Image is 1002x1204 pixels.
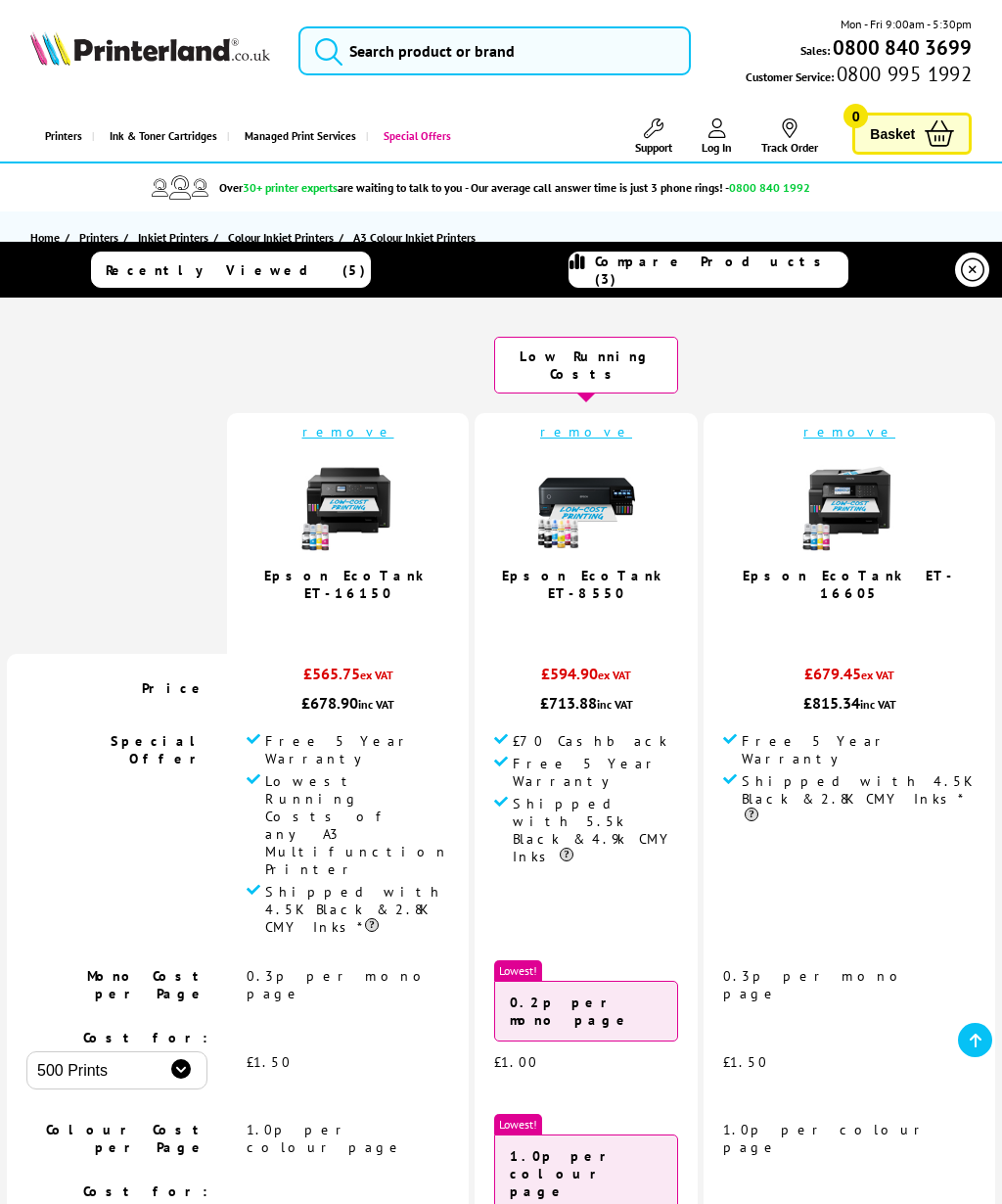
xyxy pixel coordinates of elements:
span: / 5 [593,612,614,634]
span: Price [142,679,207,697]
span: Special Offer [111,732,207,767]
b: 0800 840 3699 [833,34,972,61]
span: Support [635,140,672,155]
span: Shipped with 4.5K Black & 2.8K CMY Inks* [265,883,449,936]
a: remove [540,423,632,440]
a: remove [302,423,394,440]
span: Colour Cost per Page [46,1121,207,1156]
a: Colour Inkjet Printers [228,227,339,248]
a: Special Offers [366,112,461,162]
span: 0800 995 1992 [834,65,972,83]
span: 0800 840 1992 [729,180,810,195]
span: Free 5 Year Warranty [265,732,449,767]
span: Basket [870,120,915,147]
span: 0.3p per mono page [247,967,433,1002]
span: 1.0p per colour page [247,1121,404,1156]
img: epson-et-16600-with-ink-small.jpg [800,455,898,553]
img: Printerland Logo [30,31,270,66]
strong: 1.0p per colour page [510,1147,617,1200]
span: / 5 [856,612,877,634]
a: Printers [30,112,92,162]
span: ex VAT [360,668,393,682]
input: Search product or brand [298,26,691,75]
a: Epson EcoTank ET-16605 [743,567,956,602]
a: Support [635,118,672,155]
span: 30+ printer experts [243,180,338,195]
a: Home [30,227,65,248]
span: Ink & Toner Cartridges [110,112,217,162]
span: Log In [702,140,732,155]
div: £713.88 [494,693,678,713]
span: ex VAT [861,668,894,682]
a: remove [803,423,895,440]
span: Printers [79,227,118,248]
span: A3 Colour Inkjet Printers [353,230,476,245]
a: Epson EcoTank ET-16150 [264,567,433,602]
span: Sales: [800,41,830,60]
span: Mono Cost per Page [87,967,207,1002]
span: Shipped with 5.5k Black & 4.9k CMY Inks [513,795,678,865]
a: Recently Viewed (5) [91,252,370,288]
a: Printers [79,227,123,248]
span: inc VAT [597,697,633,712]
span: Customer Service: [746,65,972,86]
span: inc VAT [358,697,394,712]
span: Inkjet Printers [138,227,208,248]
div: £678.90 [247,693,449,713]
span: £1.50 [247,1053,292,1071]
span: Lowest! [494,1114,542,1135]
span: 0 [843,104,868,128]
span: inc VAT [860,697,896,712]
a: Basket 0 [852,113,972,155]
span: Lowest! [494,960,542,981]
div: £594.90 [494,664,678,693]
span: Free 5 Year Warranty [742,732,976,767]
span: 0.3p per mono page [723,967,909,1002]
span: Recently Viewed (5) [106,261,366,279]
span: £1.00 [494,1053,538,1071]
a: Epson EcoTank ET-8550 [502,567,670,602]
span: Compare Products (3) [595,253,846,288]
img: epson-et-16150-with-ink-small.jpg [299,455,397,553]
a: Printerland Logo [30,31,270,69]
span: Shipped with 4.5K Black & 2.8K CMY Inks* [742,772,976,825]
a: Inkjet Printers [138,227,213,248]
span: 4.9 [331,612,354,634]
span: Cost for: [83,1182,207,1200]
span: 4.4 [569,612,593,634]
span: - Our average call answer time is just 3 phone rings! - [465,180,810,195]
a: Managed Print Services [227,112,366,162]
span: Lowest Running Costs of any A3 Multifunction Printer [265,772,449,878]
span: Cost for: [83,1029,207,1046]
div: £679.45 [723,664,976,693]
div: £815.34 [723,693,976,713]
span: ex VAT [598,668,631,682]
span: Free 5 Year Warranty [513,755,678,790]
a: Ink & Toner Cartridges [92,112,227,162]
span: Over are waiting to talk to you [219,180,462,195]
a: Log In [702,118,732,155]
span: 5.0 [833,612,856,634]
span: / 5 [354,612,375,634]
span: £70 Cashback [513,732,667,750]
div: Low Running Costs [494,337,678,394]
div: £565.75 [247,664,449,693]
span: Colour Inkjet Printers [228,227,334,248]
a: 0800 840 3699 [830,38,972,57]
strong: 0.2p per mono page [510,994,632,1029]
span: 1.0p per colour page [723,1121,928,1156]
span: £1.50 [723,1053,768,1071]
img: epson-et-8550-with-ink-small.jpg [537,455,635,553]
a: Track Order [761,118,818,155]
a: Compare Products (3) [569,252,847,288]
span: Mon - Fri 9:00am - 5:30pm [841,15,972,33]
